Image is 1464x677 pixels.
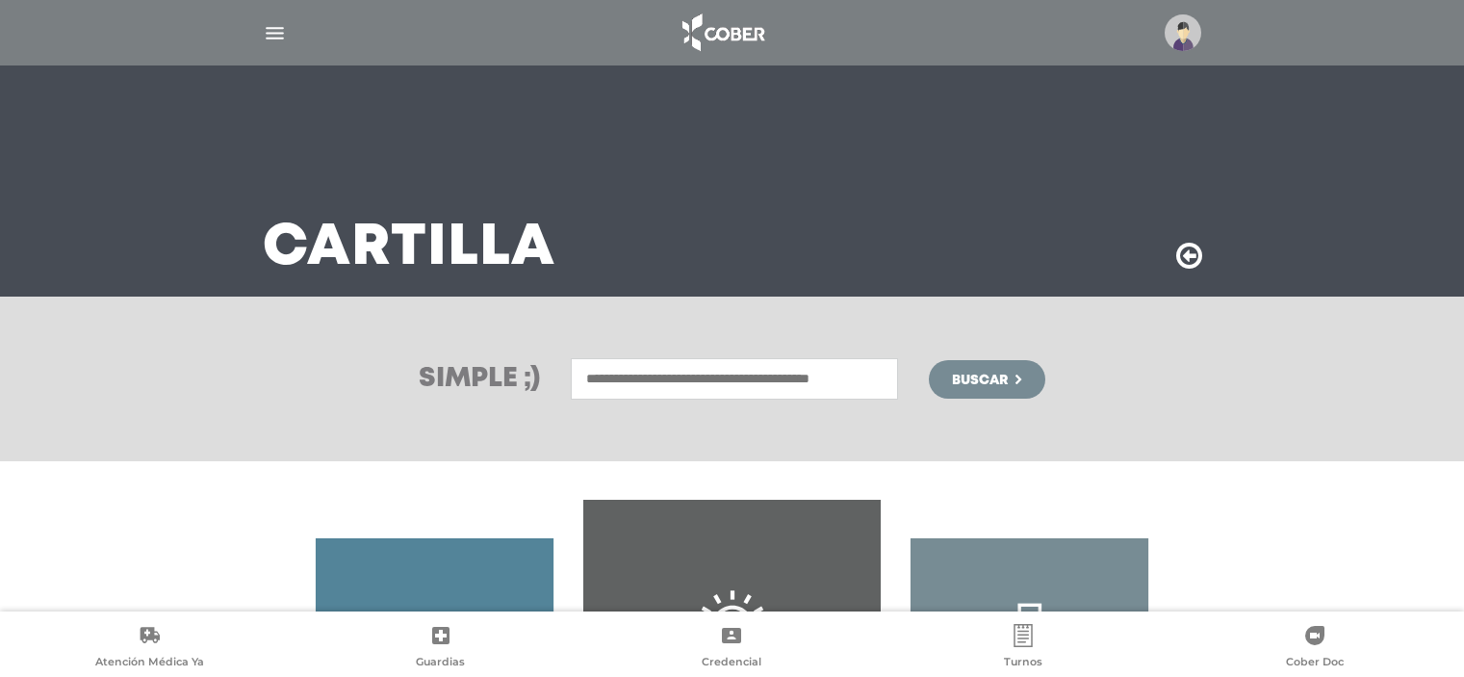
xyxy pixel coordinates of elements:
[929,360,1044,399] button: Buscar
[672,10,773,56] img: logo_cober_home-white.png
[1286,655,1344,672] span: Cober Doc
[4,624,295,673] a: Atención Médica Ya
[586,624,878,673] a: Credencial
[1165,14,1201,51] img: profile-placeholder.svg
[263,21,287,45] img: Cober_menu-lines-white.svg
[295,624,587,673] a: Guardias
[952,374,1008,387] span: Buscar
[702,655,761,672] span: Credencial
[95,655,204,672] span: Atención Médica Ya
[1004,655,1042,672] span: Turnos
[419,366,540,393] h3: Simple ;)
[263,223,555,273] h3: Cartilla
[878,624,1169,673] a: Turnos
[1169,624,1460,673] a: Cober Doc
[416,655,465,672] span: Guardias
